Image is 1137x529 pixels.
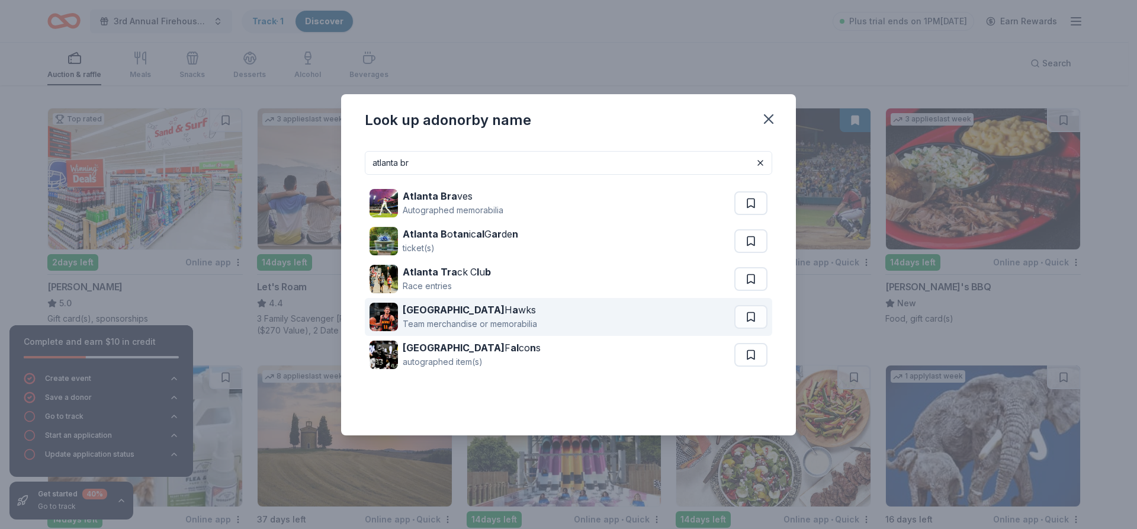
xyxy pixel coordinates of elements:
[476,228,484,240] strong: al
[403,189,503,203] div: ves
[510,342,519,354] strong: al
[403,341,541,355] div: F co s
[477,266,479,278] strong: l
[512,304,518,316] strong: a
[403,342,505,354] strong: [GEOGRAPHIC_DATA]
[403,303,537,317] div: H wks
[370,189,398,217] img: Image for Atlanta Braves
[512,228,518,240] strong: n
[370,227,398,255] img: Image for Atlanta Botanical Garden
[403,203,503,217] div: Autographed memorabilia
[530,342,536,354] strong: n
[403,304,505,316] strong: [GEOGRAPHIC_DATA]
[403,266,457,278] strong: Atlanta Tra
[403,227,518,241] div: o ic G de
[403,317,537,331] div: Team merchandise or memorabilia
[485,266,491,278] strong: b
[403,265,491,279] div: ck C u
[365,151,772,175] input: Search
[403,355,541,369] div: autographed item(s)
[403,241,518,255] div: ticket(s)
[365,111,531,130] div: Look up a donor by name
[403,190,457,202] strong: Atlanta Bra
[492,228,502,240] strong: ar
[370,341,398,369] img: Image for Atlanta Falcons
[370,303,398,331] img: Image for Atlanta Hawks
[403,228,447,240] strong: Atlanta B
[370,265,398,293] img: Image for Atlanta Track Club
[403,279,491,293] div: Race entries
[453,228,469,240] strong: tan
